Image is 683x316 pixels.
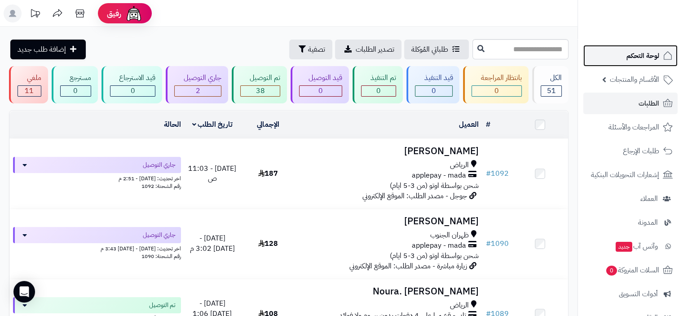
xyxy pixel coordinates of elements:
div: بانتظار المراجعة [471,73,522,83]
a: جاري التوصيل 2 [164,66,230,103]
div: 38 [241,86,280,96]
span: 0 [318,85,323,96]
a: وآتس آبجديد [583,236,678,257]
div: 0 [61,86,91,96]
div: جاري التوصيل [174,73,221,83]
a: الطلبات [583,93,678,114]
span: الرياض [450,160,469,170]
a: إشعارات التحويلات البنكية [583,164,678,186]
span: applepay - mada [412,170,466,181]
a: طلبات الإرجاع [583,140,678,162]
h3: [PERSON_NAME] [300,146,478,156]
span: الأقسام والمنتجات [610,73,659,86]
div: 0 [361,86,396,96]
a: تم التنفيذ 0 [351,66,405,103]
a: العملاء [583,188,678,209]
span: 128 [258,238,278,249]
a: قيد الاسترجاع 0 [100,66,164,103]
span: 38 [256,85,265,96]
a: أدوات التسويق [583,283,678,305]
span: رفيق [107,8,121,19]
a: إضافة طلب جديد [10,40,86,59]
a: تحديثات المنصة [24,4,46,25]
div: ملغي [18,73,41,83]
div: قيد التنفيذ [415,73,453,83]
span: جاري التوصيل [143,160,176,169]
span: 0 [73,85,78,96]
span: 0 [606,266,617,276]
span: [DATE] - 11:03 ص [188,163,236,184]
span: # [486,238,491,249]
span: المراجعات والأسئلة [608,121,659,134]
span: إشعارات التحويلات البنكية [591,169,659,181]
div: اخر تحديث: [DATE] - [DATE] 3:43 م [13,243,181,253]
div: 11 [18,86,41,96]
a: تم التوصيل 38 [230,66,289,103]
span: زيارة مباشرة - مصدر الطلب: الموقع الإلكتروني [349,261,467,271]
a: الحالة [164,119,181,130]
a: # [486,119,490,130]
a: ملغي 11 [7,66,50,103]
span: جديد [616,242,632,252]
span: طلباتي المُوكلة [411,44,448,55]
span: العملاء [640,192,658,205]
span: طلبات الإرجاع [623,145,659,157]
div: 0 [472,86,521,96]
span: ظهران الجنوب [430,230,469,240]
span: تم التوصيل [149,301,176,310]
div: مسترجع [60,73,91,83]
span: # [486,168,491,179]
span: شحن بواسطة اوتو (من 3-5 ايام) [390,180,479,191]
span: تصفية [308,44,325,55]
span: الرياض [450,300,469,311]
a: مسترجع 0 [50,66,100,103]
span: applepay - mada [412,240,466,251]
h3: [PERSON_NAME] [300,216,478,227]
span: [DATE] - [DATE] 3:02 م [190,233,235,254]
span: جاري التوصيل [143,231,176,240]
a: العميل [459,119,479,130]
a: قيد التنفيذ 0 [405,66,462,103]
span: لوحة التحكم [626,49,659,62]
span: 0 [376,85,381,96]
a: #1090 [486,238,509,249]
a: لوحة التحكم [583,45,678,67]
a: الإجمالي [257,119,279,130]
a: تاريخ الطلب [192,119,233,130]
span: إضافة طلب جديد [18,44,66,55]
span: رقم الشحنة: 1092 [141,182,181,190]
span: المدونة [638,216,658,229]
div: اخر تحديث: [DATE] - 2:51 م [13,173,181,182]
div: 0 [110,86,155,96]
a: السلات المتروكة0 [583,259,678,281]
span: السلات المتروكة [605,264,659,276]
span: 0 [131,85,135,96]
span: تصدير الطلبات [356,44,394,55]
span: 0 [494,85,499,96]
a: طلباتي المُوكلة [404,40,469,59]
a: الكل51 [530,66,570,103]
a: بانتظار المراجعة 0 [461,66,530,103]
div: تم التوصيل [240,73,280,83]
span: شحن بواسطة اوتو (من 3-5 ايام) [390,250,479,261]
a: المدونة [583,212,678,233]
a: تصدير الطلبات [335,40,401,59]
span: الطلبات [639,97,659,110]
span: 0 [432,85,436,96]
span: 11 [25,85,34,96]
span: رقم الشحنة: 1090 [141,252,181,260]
span: وآتس آب [615,240,658,253]
a: المراجعات والأسئلة [583,116,678,138]
img: ai-face.png [125,4,143,22]
div: قيد التوصيل [299,73,342,83]
span: جوجل - مصدر الطلب: الموقع الإلكتروني [362,191,467,201]
a: #1092 [486,168,509,179]
h3: Noura. [PERSON_NAME] [300,286,478,297]
span: أدوات التسويق [619,288,658,300]
button: تصفية [289,40,332,59]
span: 51 [547,85,556,96]
div: قيد الاسترجاع [110,73,156,83]
a: قيد التوصيل 0 [289,66,351,103]
span: 2 [196,85,200,96]
div: الكل [541,73,562,83]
